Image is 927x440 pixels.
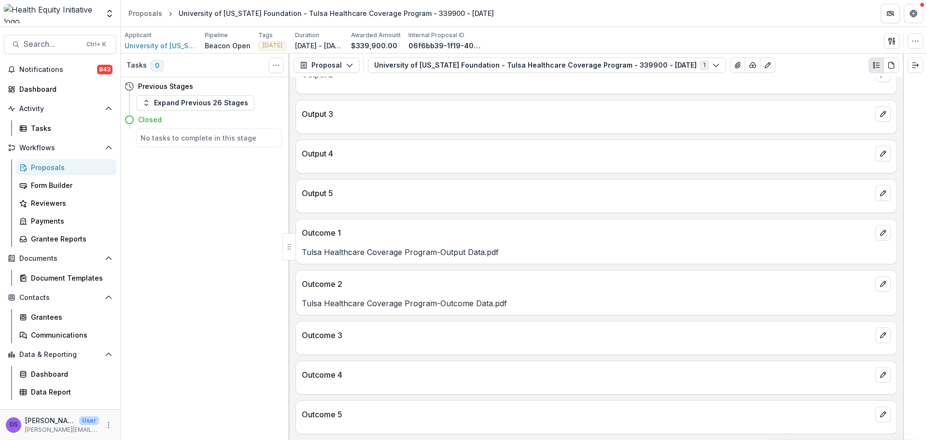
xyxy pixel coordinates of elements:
[760,57,775,73] button: Edit as form
[4,251,116,266] button: Open Documents
[730,57,745,73] button: View Attached Files
[4,4,99,23] img: Health Equity Initiative logo
[19,351,101,359] span: Data & Reporting
[4,81,116,97] a: Dashboard
[908,57,923,73] button: Expand right
[31,180,109,190] div: Form Builder
[884,57,899,73] button: PDF view
[875,225,891,241] button: edit
[103,419,114,431] button: More
[138,81,193,91] h4: Previous Stages
[875,185,891,201] button: edit
[151,60,164,71] span: 0
[881,4,900,23] button: Partners
[31,387,109,397] div: Data Report
[136,95,254,111] button: Expand Previous 26 Stages
[408,41,481,51] p: 06f6bb39-1f19-4031-bf51-85fdd322c3b9
[19,105,101,113] span: Activity
[408,31,464,40] p: Internal Proposal ID
[4,140,116,156] button: Open Workflows
[302,369,871,381] p: Outcome 4
[24,40,81,49] span: Search...
[875,367,891,383] button: edit
[19,144,101,152] span: Workflows
[125,41,197,51] a: University of [US_STATE] Foundation
[875,106,891,122] button: edit
[15,384,116,400] a: Data Report
[302,409,871,420] p: Outcome 5
[15,327,116,343] a: Communications
[15,159,116,175] a: Proposals
[84,39,108,50] div: Ctrl + K
[19,66,97,74] span: Notifications
[302,187,871,199] p: Output 5
[205,31,228,40] p: Pipeline
[368,57,726,73] button: University of [US_STATE] Foundation - Tulsa Healthcare Coverage Program - 339900 - [DATE]1
[179,8,494,18] div: University of [US_STATE] Foundation - Tulsa Healthcare Coverage Program - 339900 - [DATE]
[140,133,278,143] h5: No tasks to complete in this stage
[875,146,891,161] button: edit
[15,195,116,211] a: Reviewers
[79,416,99,425] p: User
[15,270,116,286] a: Document Templates
[4,101,116,116] button: Open Activity
[15,366,116,382] a: Dashboard
[4,290,116,305] button: Open Contacts
[263,42,282,49] span: [DATE]
[875,407,891,422] button: edit
[302,148,871,159] p: Output 4
[31,216,109,226] div: Payments
[31,369,109,379] div: Dashboard
[19,255,101,263] span: Documents
[103,4,116,23] button: Open entity switcher
[25,415,75,426] p: [PERSON_NAME]
[10,422,18,428] div: Dr. Ana Smith
[19,84,109,94] div: Dashboard
[875,276,891,292] button: edit
[351,41,397,51] p: $339,900.00
[351,31,401,40] p: Awarded Amount
[31,312,109,322] div: Grantees
[19,294,101,302] span: Contacts
[31,234,109,244] div: Grantee Reports
[31,330,109,340] div: Communications
[268,57,284,73] button: Toggle View Cancelled Tasks
[128,8,162,18] div: Proposals
[302,246,891,258] p: Tulsa Healthcare Coverage Program-Output Data.pdf
[15,231,116,247] a: Grantee Reports
[138,114,162,125] h4: Closed
[25,426,99,434] p: [PERSON_NAME][EMAIL_ADDRESS][PERSON_NAME][DATE][DOMAIN_NAME]
[15,120,116,136] a: Tasks
[4,62,116,77] button: Notifications843
[15,213,116,229] a: Payments
[15,309,116,325] a: Grantees
[875,327,891,343] button: edit
[302,329,871,341] p: Outcome 3
[4,347,116,362] button: Open Data & Reporting
[15,177,116,193] a: Form Builder
[302,227,871,239] p: Outcome 1
[869,57,884,73] button: Plaintext view
[295,31,319,40] p: Duration
[302,278,871,290] p: Outcome 2
[4,35,116,54] button: Search...
[125,6,166,20] a: Proposals
[294,57,360,73] button: Proposal
[31,273,109,283] div: Document Templates
[258,31,273,40] p: Tags
[904,4,923,23] button: Get Help
[295,41,343,51] p: [DATE] - [DATE]
[125,31,152,40] p: Applicant
[97,65,112,74] span: 843
[302,108,871,120] p: Output 3
[302,298,891,309] p: Tulsa Healthcare Coverage Program-Outcome Data.pdf
[125,6,498,20] nav: breadcrumb
[126,61,147,70] h3: Tasks
[31,198,109,208] div: Reviewers
[31,123,109,133] div: Tasks
[205,41,251,51] p: Beacon Open
[31,162,109,172] div: Proposals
